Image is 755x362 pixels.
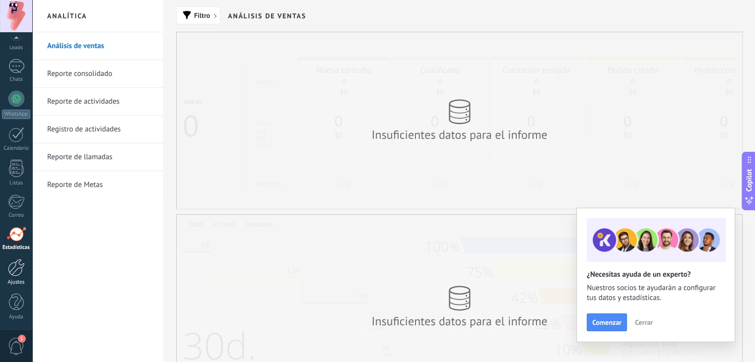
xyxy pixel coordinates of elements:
span: Cerrar [635,319,653,326]
a: Reporte de Metas [47,171,153,199]
li: Registro de actividades [32,116,163,143]
button: Filtro [176,6,220,24]
span: 1 [18,335,26,343]
li: Análisis de ventas [32,32,163,60]
a: Reporte de actividades [47,88,153,116]
span: Nuestros socios te ayudarán a configurar tus datos y estadísticas. [587,283,725,303]
h2: ¿Necesitas ayuda de un experto? [587,270,725,279]
div: Listas [2,180,31,186]
button: Cerrar [630,315,657,330]
div: Chats [2,76,31,83]
li: Reporte de llamadas [32,143,163,171]
a: Reporte de llamadas [47,143,153,171]
div: Leads [2,45,31,51]
div: Ayuda [2,314,31,320]
span: Comenzar [592,319,621,326]
li: Reporte consolidado [32,60,163,88]
button: Comenzar [587,313,627,331]
div: Estadísticas [2,244,31,251]
div: Calendario [2,145,31,152]
div: Ajustes [2,279,31,286]
span: Copilot [744,169,754,192]
a: Análisis de ventas [47,32,153,60]
div: Correo [2,212,31,219]
div: Insuficientes datos para el informe [370,127,549,142]
div: WhatsApp [2,110,30,119]
a: Reporte consolidado [47,60,153,88]
li: Reporte de Metas [32,171,163,198]
li: Reporte de actividades [32,88,163,116]
span: Filtro [194,12,210,19]
a: Registro de actividades [47,116,153,143]
div: Insuficientes datos para el informe [370,313,549,329]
